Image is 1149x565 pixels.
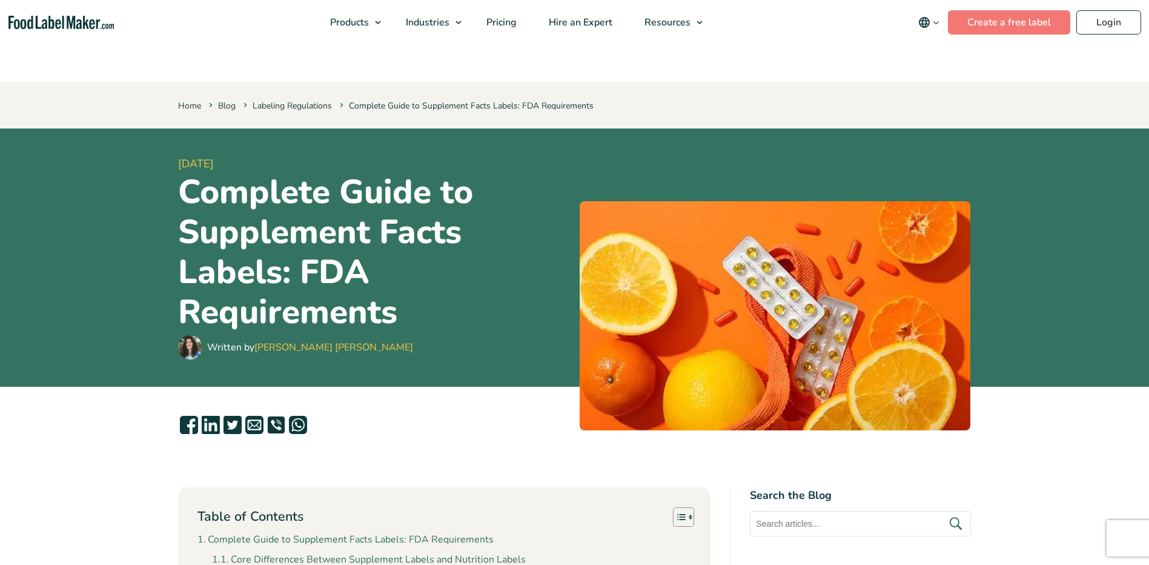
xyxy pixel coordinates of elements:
h4: Search the Blog [750,487,971,504]
span: Hire an Expert [545,16,614,29]
p: Table of Contents [197,507,303,526]
span: [DATE] [178,156,570,172]
a: Complete Guide to Supplement Facts Labels: FDA Requirements [197,532,494,548]
a: Labeling Regulations [253,100,332,112]
a: Blog [218,100,236,112]
a: Login [1076,10,1141,35]
img: Maria Abi Hanna - Food Label Maker [178,335,202,359]
span: Resources [641,16,692,29]
h1: Complete Guide to Supplement Facts Labels: FDA Requirements [178,172,570,332]
a: [PERSON_NAME] [PERSON_NAME] [254,341,413,354]
span: Complete Guide to Supplement Facts Labels: FDA Requirements [337,100,594,112]
span: Products [326,16,370,29]
a: Create a free label [948,10,1070,35]
a: Toggle Table of Content [664,507,691,527]
a: Home [178,100,201,112]
div: Written by [207,340,413,355]
input: Search articles... [750,511,971,537]
span: Industries [402,16,451,29]
span: Pricing [483,16,518,29]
